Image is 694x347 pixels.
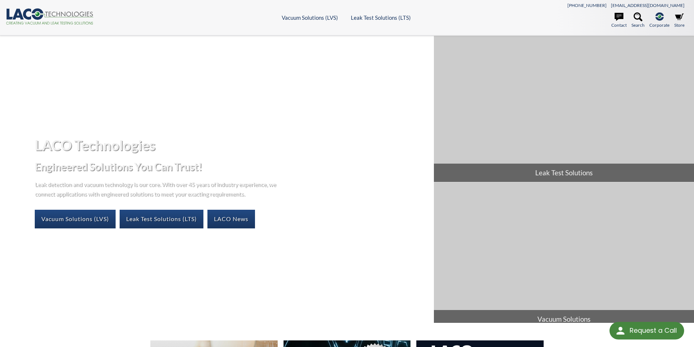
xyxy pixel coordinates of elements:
[120,210,203,228] a: Leak Test Solutions (LTS)
[207,210,255,228] a: LACO News
[615,325,626,337] img: round button
[609,322,684,340] div: Request a Call
[35,160,428,173] h2: Engineered Solutions You Can Trust!
[35,136,428,154] h1: LACO Technologies
[434,164,694,182] span: Leak Test Solutions
[567,3,607,8] a: [PHONE_NUMBER]
[631,12,645,29] a: Search
[35,210,116,228] a: Vacuum Solutions (LVS)
[611,12,627,29] a: Contact
[434,310,694,328] span: Vacuum Solutions
[611,3,684,8] a: [EMAIL_ADDRESS][DOMAIN_NAME]
[630,322,677,339] div: Request a Call
[282,14,338,21] a: Vacuum Solutions (LVS)
[351,14,411,21] a: Leak Test Solutions (LTS)
[674,12,684,29] a: Store
[434,36,694,182] a: Leak Test Solutions
[35,179,280,198] p: Leak detection and vacuum technology is our core. With over 45 years of industry experience, we c...
[434,182,694,328] a: Vacuum Solutions
[649,22,669,29] span: Corporate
